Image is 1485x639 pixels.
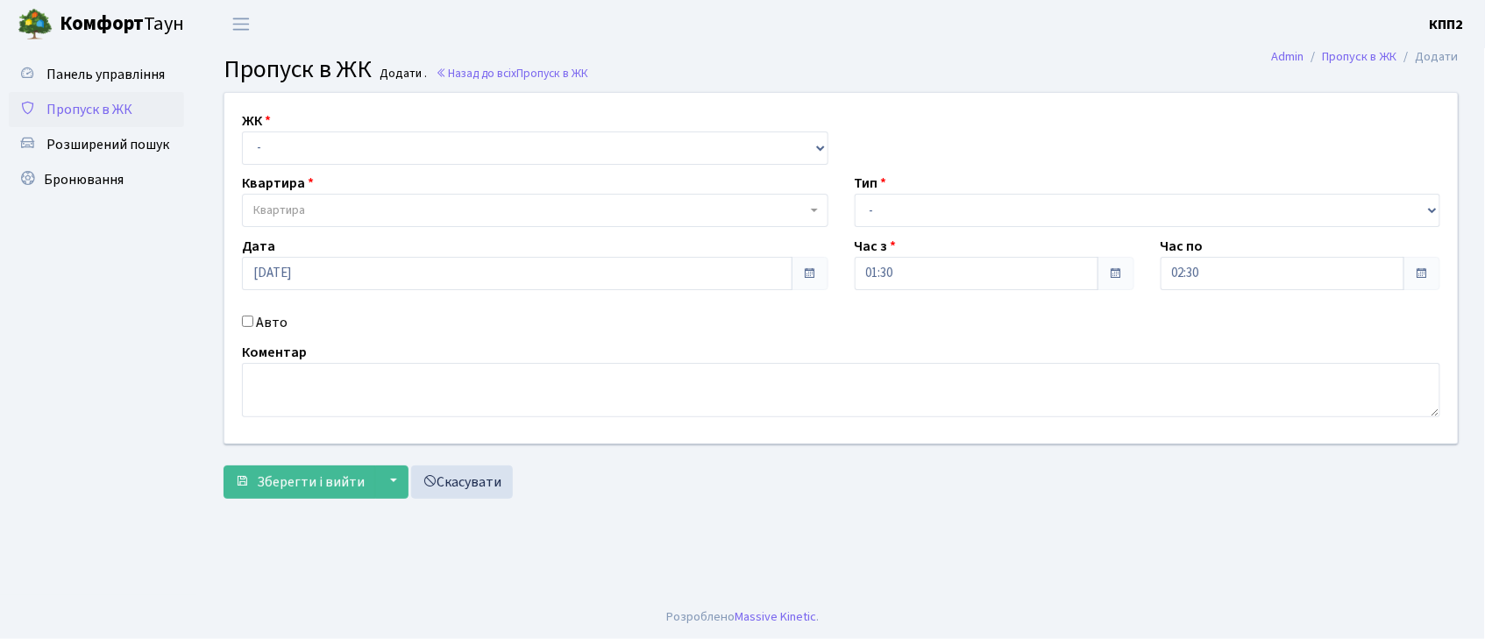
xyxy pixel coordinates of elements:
[1430,14,1464,35] a: КПП2
[1246,39,1485,75] nav: breadcrumb
[224,465,376,499] button: Зберегти і вийти
[242,342,307,363] label: Коментар
[1323,47,1397,66] a: Пропуск в ЖК
[253,202,305,219] span: Квартира
[9,127,184,162] a: Розширений пошук
[1272,47,1304,66] a: Admin
[242,173,314,194] label: Квартира
[60,10,144,38] b: Комфорт
[855,173,887,194] label: Тип
[666,607,819,627] div: Розроблено .
[60,10,184,39] span: Таун
[735,607,816,626] a: Massive Kinetic
[9,92,184,127] a: Пропуск в ЖК
[9,57,184,92] a: Панель управління
[46,100,132,119] span: Пропуск в ЖК
[1161,236,1204,257] label: Час по
[1430,15,1464,34] b: КПП2
[242,236,275,257] label: Дата
[257,472,365,492] span: Зберегти і вийти
[9,162,184,197] a: Бронювання
[242,110,271,131] label: ЖК
[224,52,372,87] span: Пропуск в ЖК
[436,65,588,82] a: Назад до всіхПропуск в ЖК
[256,312,288,333] label: Авто
[855,236,897,257] label: Час з
[1397,47,1459,67] li: Додати
[219,10,263,39] button: Переключити навігацію
[44,170,124,189] span: Бронювання
[516,65,588,82] span: Пропуск в ЖК
[46,65,165,84] span: Панель управління
[377,67,428,82] small: Додати .
[18,7,53,42] img: logo.png
[411,465,513,499] a: Скасувати
[46,135,169,154] span: Розширений пошук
